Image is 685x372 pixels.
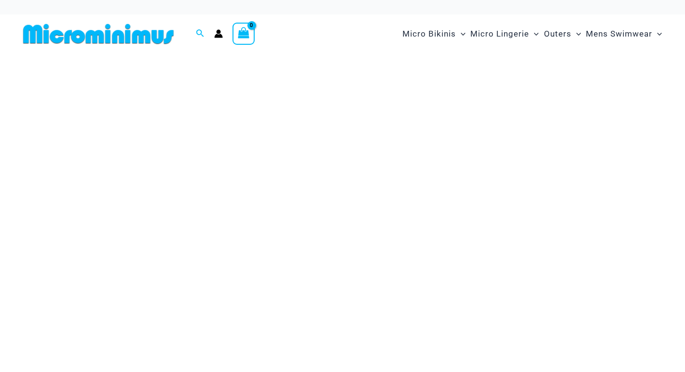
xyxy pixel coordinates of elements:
[400,19,468,49] a: Micro BikinisMenu ToggleMenu Toggle
[542,19,583,49] a: OutersMenu ToggleMenu Toggle
[402,22,456,46] span: Micro Bikinis
[470,22,529,46] span: Micro Lingerie
[529,22,539,46] span: Menu Toggle
[583,19,664,49] a: Mens SwimwearMenu ToggleMenu Toggle
[196,28,205,40] a: Search icon link
[468,19,541,49] a: Micro LingerieMenu ToggleMenu Toggle
[19,23,178,45] img: MM SHOP LOGO FLAT
[233,23,255,45] a: View Shopping Cart, empty
[214,29,223,38] a: Account icon link
[571,22,581,46] span: Menu Toggle
[586,22,652,46] span: Mens Swimwear
[399,18,666,50] nav: Site Navigation
[652,22,662,46] span: Menu Toggle
[456,22,465,46] span: Menu Toggle
[544,22,571,46] span: Outers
